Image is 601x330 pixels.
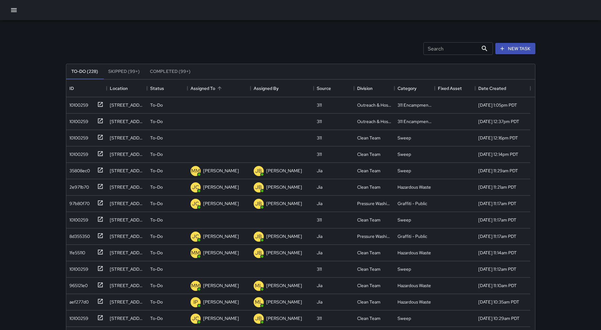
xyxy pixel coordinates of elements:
[357,217,380,223] div: Clean Team
[317,118,322,125] div: 311
[203,299,239,305] p: [PERSON_NAME]
[478,282,517,289] div: 9/11/2025, 11:10am PDT
[110,315,144,321] div: 1075 Market Street
[357,151,380,157] div: Clean Team
[266,168,302,174] p: [PERSON_NAME]
[110,168,144,174] div: 25 Cyril Magnin Street
[398,168,411,174] div: Sweep
[475,80,530,97] div: Date Created
[255,233,262,240] p: JB
[191,80,215,97] div: Assigned To
[317,184,322,190] div: Jia
[110,217,144,223] div: 481 Minna Street
[478,135,518,141] div: 9/11/2025, 12:16pm PDT
[145,64,196,79] button: Completed (99+)
[317,200,322,207] div: Jia
[107,80,147,97] div: Location
[67,214,88,223] div: 10100259
[192,233,199,240] p: JC
[398,102,432,108] div: 311 Encampments
[110,299,144,305] div: 964 Howard Street
[110,184,144,190] div: 1029 Market Street
[398,266,411,272] div: Sweep
[110,200,144,207] div: 1101 Market Street
[266,315,302,321] p: [PERSON_NAME]
[317,266,322,272] div: 311
[398,80,416,97] div: Category
[150,217,163,223] p: To-Do
[357,168,380,174] div: Clean Team
[478,80,506,97] div: Date Created
[110,266,144,272] div: 1091 Market Street
[357,102,391,108] div: Outreach & Hospitality
[150,80,164,97] div: Status
[150,233,163,239] p: To-Do
[357,266,380,272] div: Clean Team
[67,165,90,174] div: 35808ec0
[255,167,262,175] p: JB
[478,233,516,239] div: 9/11/2025, 11:17am PDT
[255,249,262,257] p: JB
[150,102,163,108] p: To-Do
[203,282,239,289] p: [PERSON_NAME]
[103,64,145,79] button: Skipped (99+)
[67,231,90,239] div: 8d355350
[67,313,88,321] div: 10100259
[250,80,314,97] div: Assigned By
[110,80,128,97] div: Location
[67,280,88,289] div: 965121e0
[150,299,163,305] p: To-Do
[317,250,322,256] div: Jia
[398,135,411,141] div: Sweep
[317,282,322,289] div: Jia
[317,217,322,223] div: 311
[398,151,411,157] div: Sweep
[110,282,144,289] div: 1195 Market Street
[317,151,322,157] div: 311
[150,168,163,174] p: To-Do
[266,282,302,289] p: [PERSON_NAME]
[398,250,431,256] div: Hazardous Waste
[215,84,224,93] button: Sort
[478,151,518,157] div: 9/11/2025, 12:14pm PDT
[478,118,519,125] div: 9/11/2025, 12:37pm PDT
[357,282,380,289] div: Clean Team
[150,151,163,157] p: To-Do
[357,80,373,97] div: Division
[255,184,262,191] p: JB
[478,200,516,207] div: 9/11/2025, 11:17am PDT
[150,118,163,125] p: To-Do
[357,200,391,207] div: Pressure Washing
[254,80,279,97] div: Assigned By
[150,200,163,207] p: To-Do
[110,102,144,108] div: 941 Howard Street
[255,298,262,306] p: ML
[435,80,475,97] div: Fixed Asset
[478,184,516,190] div: 9/11/2025, 11:21am PDT
[203,315,239,321] p: [PERSON_NAME]
[317,315,322,321] div: 311
[314,80,354,97] div: Source
[66,80,107,97] div: ID
[354,80,394,97] div: Division
[255,315,262,322] p: JB
[398,315,411,321] div: Sweep
[192,315,199,322] p: JC
[67,132,88,141] div: 10100259
[67,99,88,108] div: 10100259
[67,263,88,272] div: 10100259
[150,184,163,190] p: To-Do
[357,118,391,125] div: Outreach & Hospitality
[150,315,163,321] p: To-Do
[67,149,88,157] div: 10100259
[69,80,74,97] div: ID
[398,184,431,190] div: Hazardous Waste
[67,247,85,256] div: 1fe55110
[398,118,432,125] div: 311 Encampments
[398,217,411,223] div: Sweep
[317,102,322,108] div: 311
[438,80,462,97] div: Fixed Asset
[394,80,435,97] div: Category
[110,135,144,141] div: 135 6th Street
[191,282,200,290] p: MM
